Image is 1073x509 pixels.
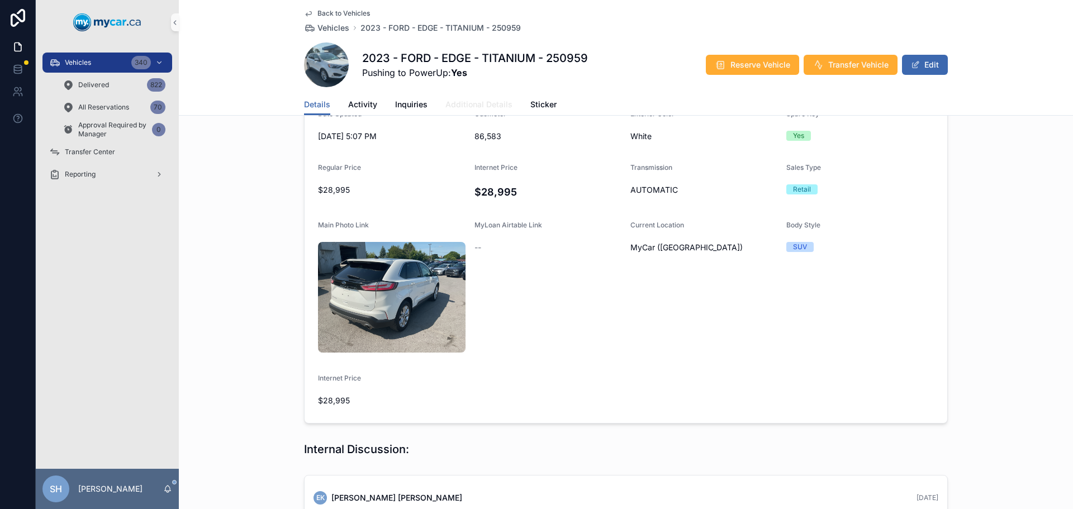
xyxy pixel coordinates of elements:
a: All Reservations70 [56,97,172,117]
a: Details [304,94,330,116]
span: [PERSON_NAME] [PERSON_NAME] [331,492,462,503]
div: 340 [131,56,151,69]
h1: Internal Discussion: [304,441,409,457]
span: 86,583 [474,131,622,142]
img: uc [318,242,466,353]
div: 822 [147,78,165,92]
a: Activity [348,94,377,117]
strong: Yes [451,67,467,78]
a: Transfer Center [42,142,172,162]
span: Inquiries [395,99,428,110]
h1: 2023 - FORD - EDGE - TITANIUM - 250959 [362,50,588,66]
span: Pushing to PowerUp: [362,66,588,79]
p: [PERSON_NAME] [78,483,143,494]
a: Sticker [530,94,557,117]
span: Details [304,99,330,110]
a: Inquiries [395,94,428,117]
img: App logo [73,13,141,31]
button: Reserve Vehicle [706,55,799,75]
span: Main Photo Link [318,221,369,229]
span: $28,995 [318,184,466,196]
span: [DATE] 5:07 PM [318,131,466,142]
span: Vehicles [65,58,91,67]
span: $28,995 [318,395,466,406]
a: Vehicles340 [42,53,172,73]
span: Activity [348,99,377,110]
a: 2023 - FORD - EDGE - TITANIUM - 250959 [360,22,521,34]
button: Transfer Vehicle [804,55,898,75]
span: Transfer Center [65,148,115,156]
span: Current Location [630,221,684,229]
span: Internet Price [318,374,361,382]
span: Sales Type [786,163,821,172]
span: Delivered [78,80,109,89]
button: Edit [902,55,948,75]
div: 0 [152,123,165,136]
span: White [630,131,777,142]
span: Reporting [65,170,96,179]
div: 70 [150,101,165,114]
span: Body Style [786,221,820,229]
span: Internet Price [474,163,517,172]
a: Vehicles [304,22,349,34]
span: SH [50,482,62,496]
span: [DATE] [917,493,938,502]
a: Approval Required by Manager0 [56,120,172,140]
span: Transmission [630,163,672,172]
a: Back to Vehicles [304,9,370,18]
a: Additional Details [445,94,512,117]
a: Reporting [42,164,172,184]
span: MyLoan Airtable Link [474,221,542,229]
span: Sticker [530,99,557,110]
span: Regular Price [318,163,361,172]
span: All Reservations [78,103,129,112]
div: Retail [793,184,811,194]
div: scrollable content [36,45,179,199]
a: Delivered822 [56,75,172,95]
span: Vehicles [317,22,349,34]
span: Additional Details [445,99,512,110]
span: MyCar ([GEOGRAPHIC_DATA]) [630,242,743,253]
span: Approval Required by Manager [78,121,148,139]
div: SUV [793,242,807,252]
span: Transfer Vehicle [828,59,889,70]
span: AUTOMATIC [630,184,777,196]
span: EK [316,493,325,502]
span: -- [474,242,481,253]
h4: $28,995 [474,184,622,199]
div: Yes [793,131,804,141]
span: Back to Vehicles [317,9,370,18]
span: Reserve Vehicle [730,59,790,70]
